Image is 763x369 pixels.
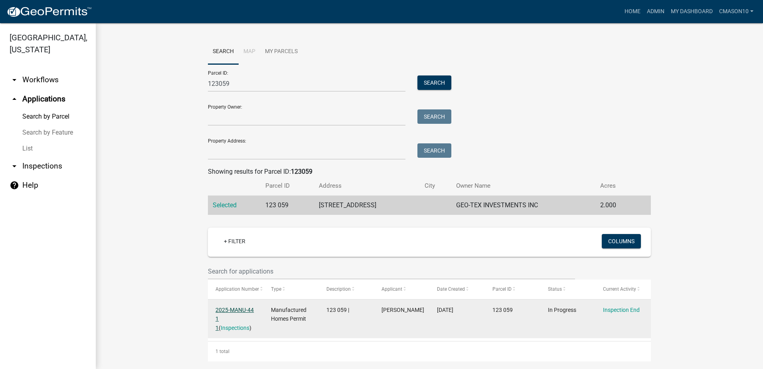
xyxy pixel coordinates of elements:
[540,280,596,299] datatable-header-cell: Status
[271,286,281,292] span: Type
[10,75,19,85] i: arrow_drop_down
[221,325,249,331] a: Inspections
[381,286,402,292] span: Applicant
[215,306,255,333] div: ( )
[417,109,451,124] button: Search
[208,263,575,280] input: Search for applications
[417,75,451,90] button: Search
[603,307,640,313] a: Inspection End
[213,201,237,209] a: Selected
[595,177,636,195] th: Acres
[595,196,636,215] td: 2.000
[716,4,757,19] a: cmason10
[492,307,513,313] span: 123 059
[603,286,636,292] span: Current Activity
[492,286,512,292] span: Parcel ID
[208,280,263,299] datatable-header-cell: Application Number
[668,4,716,19] a: My Dashboard
[326,286,351,292] span: Description
[485,280,540,299] datatable-header-cell: Parcel ID
[314,196,420,215] td: [STREET_ADDRESS]
[437,307,453,313] span: 07/21/2025
[260,39,302,65] a: My Parcels
[429,280,485,299] datatable-header-cell: Date Created
[319,280,374,299] datatable-header-cell: Description
[548,286,562,292] span: Status
[381,307,424,313] span: robin wilson
[644,4,668,19] a: Admin
[326,307,349,313] span: 123 059 |
[420,177,451,195] th: City
[417,143,451,158] button: Search
[215,307,254,331] a: 2025-MANU-44 1 1
[215,286,259,292] span: Application Number
[451,177,595,195] th: Owner Name
[261,196,314,215] td: 123 059
[10,161,19,171] i: arrow_drop_down
[271,307,306,322] span: Manufactured Homes Permit
[263,280,319,299] datatable-header-cell: Type
[602,234,641,248] button: Columns
[208,341,651,361] div: 1 total
[217,234,252,248] a: + Filter
[314,177,420,195] th: Address
[10,181,19,190] i: help
[595,280,651,299] datatable-header-cell: Current Activity
[621,4,644,19] a: Home
[208,39,239,65] a: Search
[374,280,429,299] datatable-header-cell: Applicant
[437,286,465,292] span: Date Created
[548,307,576,313] span: In Progress
[208,167,651,177] div: Showing results for Parcel ID:
[451,196,595,215] td: GEO-TEX INVESTMENTS INC
[10,94,19,104] i: arrow_drop_up
[261,177,314,195] th: Parcel ID
[291,168,312,175] strong: 123059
